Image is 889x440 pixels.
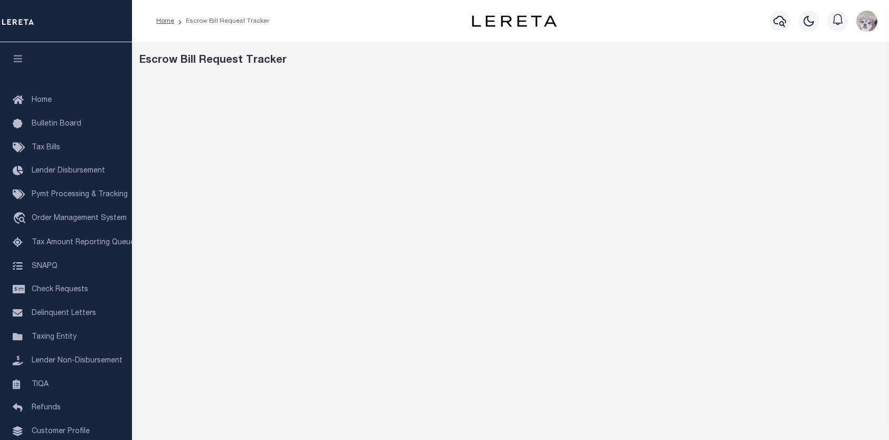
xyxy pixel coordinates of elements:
span: Check Requests [32,286,88,293]
span: Tax Amount Reporting Queue [32,239,135,246]
a: Home [156,18,174,24]
span: Taxing Entity [32,333,77,341]
span: TIQA [32,380,49,388]
span: Order Management System [32,215,127,222]
span: Lender Non-Disbursement [32,357,122,365]
span: Refunds [32,404,61,412]
span: Pymt Processing & Tracking [32,191,128,198]
span: SNAPQ [32,262,58,270]
span: Lender Disbursement [32,167,105,175]
span: Tax Bills [32,144,60,151]
div: Escrow Bill Request Tracker [139,53,882,69]
li: Escrow Bill Request Tracker [174,16,269,26]
span: Delinquent Letters [32,310,96,317]
span: Home [32,97,52,104]
i: travel_explore [13,212,30,226]
span: Bulletin Board [32,120,81,128]
span: Customer Profile [32,428,90,435]
img: logo-dark.svg [472,15,556,27]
